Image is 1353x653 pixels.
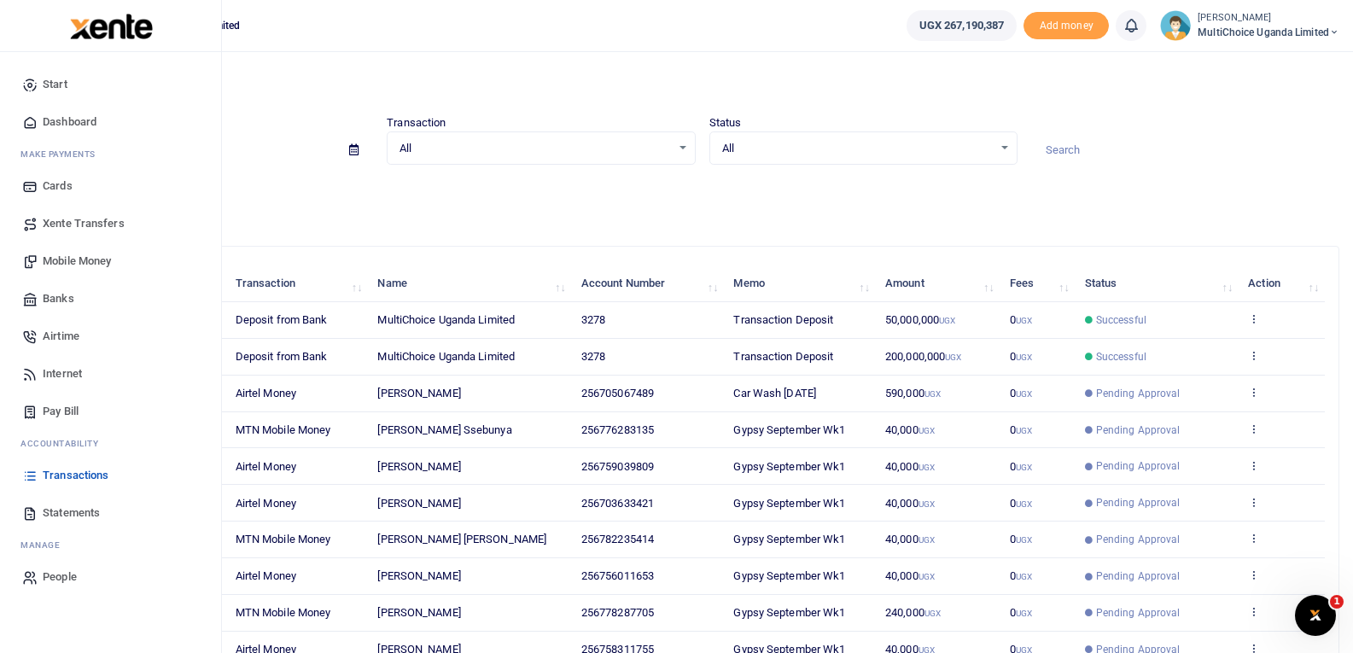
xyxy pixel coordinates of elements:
span: Gypsy September Wk1 [733,533,845,545]
span: ake Payments [29,148,96,160]
small: UGX [1016,572,1032,581]
th: Amount: activate to sort column ascending [876,265,1000,302]
span: [PERSON_NAME] [PERSON_NAME] [377,533,546,545]
span: Deposit from Bank [236,313,328,326]
span: 256703633421 [581,497,654,510]
th: Name: activate to sort column ascending [368,265,571,302]
a: Transactions [14,457,207,494]
span: MTN Mobile Money [236,423,331,436]
span: Car Wash [DATE] [733,387,816,399]
small: UGX [1016,535,1032,545]
span: Airtel Money [236,569,296,582]
iframe: Intercom live chat [1295,595,1336,636]
img: profile-user [1160,10,1191,41]
span: 0 [1010,423,1032,436]
label: Status [709,114,742,131]
span: 0 [1010,350,1032,363]
small: [PERSON_NAME] [1198,11,1339,26]
a: Xente Transfers [14,205,207,242]
th: Account Number: activate to sort column ascending [572,265,725,302]
span: Deposit from Bank [236,350,328,363]
span: Gypsy September Wk1 [733,460,845,473]
small: UGX [1016,426,1032,435]
span: Transactions [43,467,108,484]
small: UGX [1016,389,1032,399]
a: Cards [14,167,207,205]
span: MTN Mobile Money [236,533,331,545]
span: Successful [1096,312,1146,328]
span: 590,000 [885,387,941,399]
th: Memo: activate to sort column ascending [724,265,876,302]
small: UGX [919,572,935,581]
span: 0 [1010,497,1032,510]
a: Internet [14,355,207,393]
a: Banks [14,280,207,318]
span: Pending Approval [1096,423,1181,438]
span: MultiChoice Uganda Limited [1198,25,1339,40]
span: 240,000 [885,606,941,619]
span: Pending Approval [1096,386,1181,401]
small: UGX [924,389,941,399]
span: 0 [1010,533,1032,545]
span: 40,000 [885,569,935,582]
small: UGX [919,535,935,545]
li: Toup your wallet [1023,12,1109,40]
h4: Transactions [65,73,1339,92]
span: Xente Transfers [43,215,125,232]
span: 256756011653 [581,569,654,582]
span: 256778287705 [581,606,654,619]
span: 40,000 [885,497,935,510]
a: Mobile Money [14,242,207,280]
small: UGX [1016,463,1032,472]
th: Status: activate to sort column ascending [1076,265,1239,302]
span: Pending Approval [1096,605,1181,621]
span: 1 [1330,595,1344,609]
span: Transaction Deposit [733,313,833,326]
span: Pay Bill [43,403,79,420]
a: Pay Bill [14,393,207,430]
span: Gypsy September Wk1 [733,423,845,436]
small: UGX [1016,353,1032,362]
img: logo-large [70,14,153,39]
span: 200,000,000 [885,350,961,363]
span: Dashboard [43,114,96,131]
span: 3278 [581,350,605,363]
span: 0 [1010,313,1032,326]
li: M [14,532,207,558]
span: People [43,568,77,586]
span: Pending Approval [1096,532,1181,547]
th: Fees: activate to sort column ascending [1000,265,1076,302]
a: Dashboard [14,103,207,141]
span: 40,000 [885,533,935,545]
span: 0 [1010,569,1032,582]
span: All [722,140,993,157]
span: MultiChoice Uganda Limited [377,313,515,326]
span: 0 [1010,460,1032,473]
span: Add money [1023,12,1109,40]
span: Pending Approval [1096,495,1181,510]
span: Cards [43,178,73,195]
span: 0 [1010,387,1032,399]
span: All [399,140,670,157]
span: 256759039809 [581,460,654,473]
span: 40,000 [885,423,935,436]
span: Start [43,76,67,93]
span: Airtel Money [236,387,296,399]
span: Gypsy September Wk1 [733,569,845,582]
span: [PERSON_NAME] Ssebunya [377,423,511,436]
span: Airtel Money [236,497,296,510]
small: UGX [945,353,961,362]
p: Download [65,185,1339,203]
span: Successful [1096,349,1146,364]
a: UGX 267,190,387 [907,10,1018,41]
span: [PERSON_NAME] [377,387,460,399]
a: Statements [14,494,207,532]
span: Statements [43,504,100,522]
th: Action: activate to sort column ascending [1239,265,1325,302]
small: UGX [1016,316,1032,325]
input: Search [1031,136,1339,165]
span: Gypsy September Wk1 [733,606,845,619]
a: Add money [1023,18,1109,31]
span: 50,000,000 [885,313,955,326]
span: MTN Mobile Money [236,606,331,619]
